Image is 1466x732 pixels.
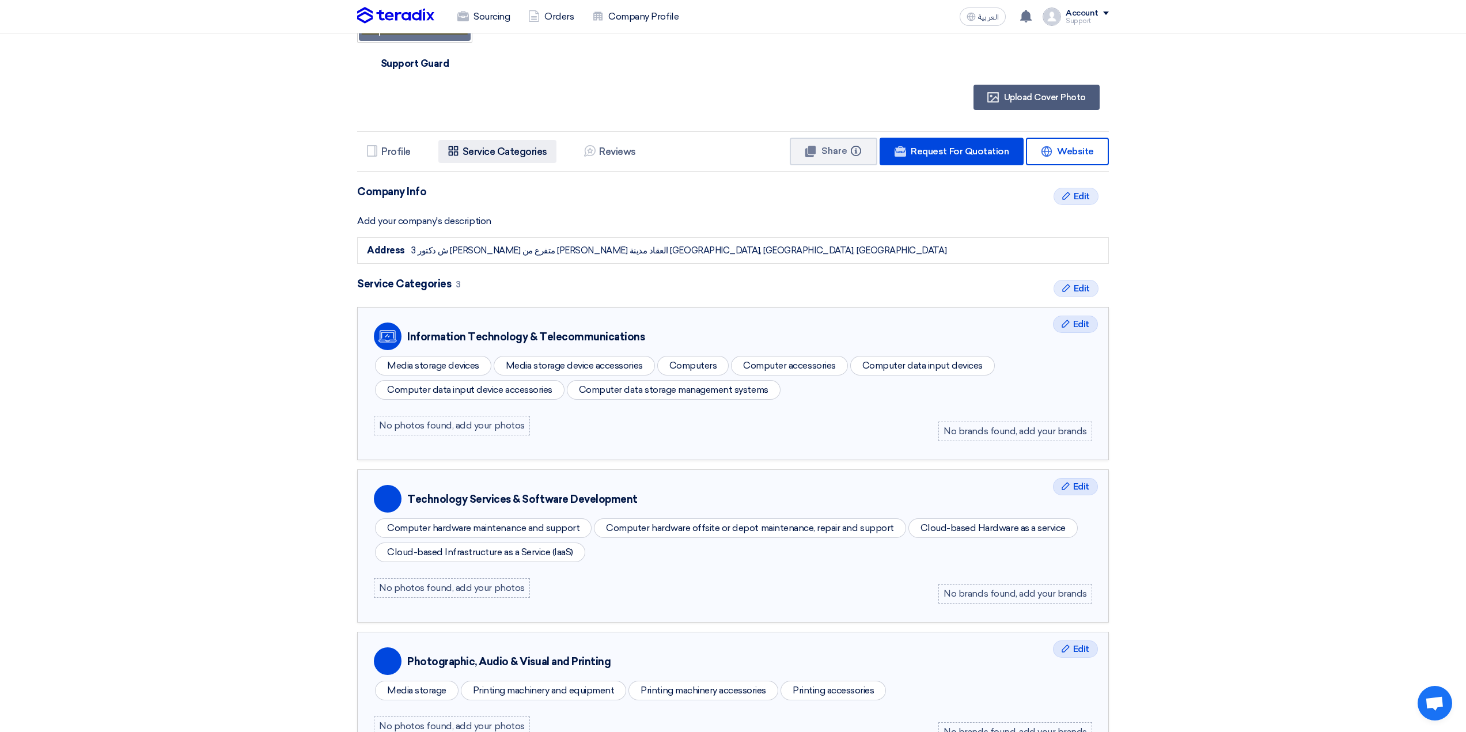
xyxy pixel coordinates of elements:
[880,138,1024,165] a: Request For Quotation
[781,681,886,700] div: Printing accessories
[407,329,645,345] div: Information Technology & Telecommunications
[790,138,877,165] button: Share
[657,356,729,376] div: Computers
[1074,189,1090,203] span: Edit
[1074,282,1090,295] span: Edit
[938,584,1092,604] div: No brands found, add your brands
[494,356,655,376] div: Media storage device accessories
[519,4,583,29] a: Orders
[357,278,1109,291] h4: Service Categories
[628,681,778,700] div: Printing machinery accessories
[411,244,946,257] div: 3 ش دكتور [PERSON_NAME] متفرع من [PERSON_NAME] العقاد مدينة [GEOGRAPHIC_DATA], [GEOGRAPHIC_DATA],...
[821,145,847,156] span: Share
[908,518,1078,538] div: Cloud-based Hardware as a service
[1066,9,1098,18] div: Account
[375,356,491,376] div: Media storage devices
[850,356,995,376] div: Computer data input devices
[375,681,459,700] div: Media storage
[594,518,906,538] div: Computer hardware offsite or depot maintenance, repair and support
[357,214,1109,228] div: Add your company's description
[1073,317,1089,331] span: Edit
[938,422,1092,441] div: No brands found, add your brands
[1057,146,1094,157] span: Website
[407,492,638,507] div: Technology Services & Software Development
[960,7,1006,26] button: العربية
[1073,642,1089,656] span: Edit
[1026,138,1109,165] a: Website
[463,146,547,157] h5: Service Categories
[407,654,611,670] div: Photographic, Audio & Visual and Printing
[1073,480,1089,494] span: Edit
[911,146,1009,157] span: Request For Quotation
[375,380,565,400] div: Computer data input device accessories
[375,518,592,538] div: Computer hardware maintenance and support
[374,578,530,598] div: No photos found, add your photos
[567,380,781,400] div: Computer data storage management systems
[357,7,434,24] img: Teradix logo
[1043,7,1061,26] img: profile_test.png
[1066,18,1109,24] div: Support
[599,146,636,157] h5: Reviews
[376,51,454,76] div: Support Guard
[731,356,847,376] div: Computer accessories
[1004,92,1086,103] span: Upload Cover Photo
[461,681,627,700] div: Printing machinery and equipment
[367,245,405,256] strong: Address
[583,4,688,29] a: Company Profile
[448,4,519,29] a: Sourcing
[357,185,1109,198] h4: Company Info
[374,416,530,435] div: No photos found, add your photos
[978,13,999,21] span: العربية
[375,543,585,562] div: Cloud-based Infrastructure as a Service (IaaS)
[381,146,411,157] h5: Profile
[456,279,461,290] span: 3
[1418,686,1452,720] div: Open chat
